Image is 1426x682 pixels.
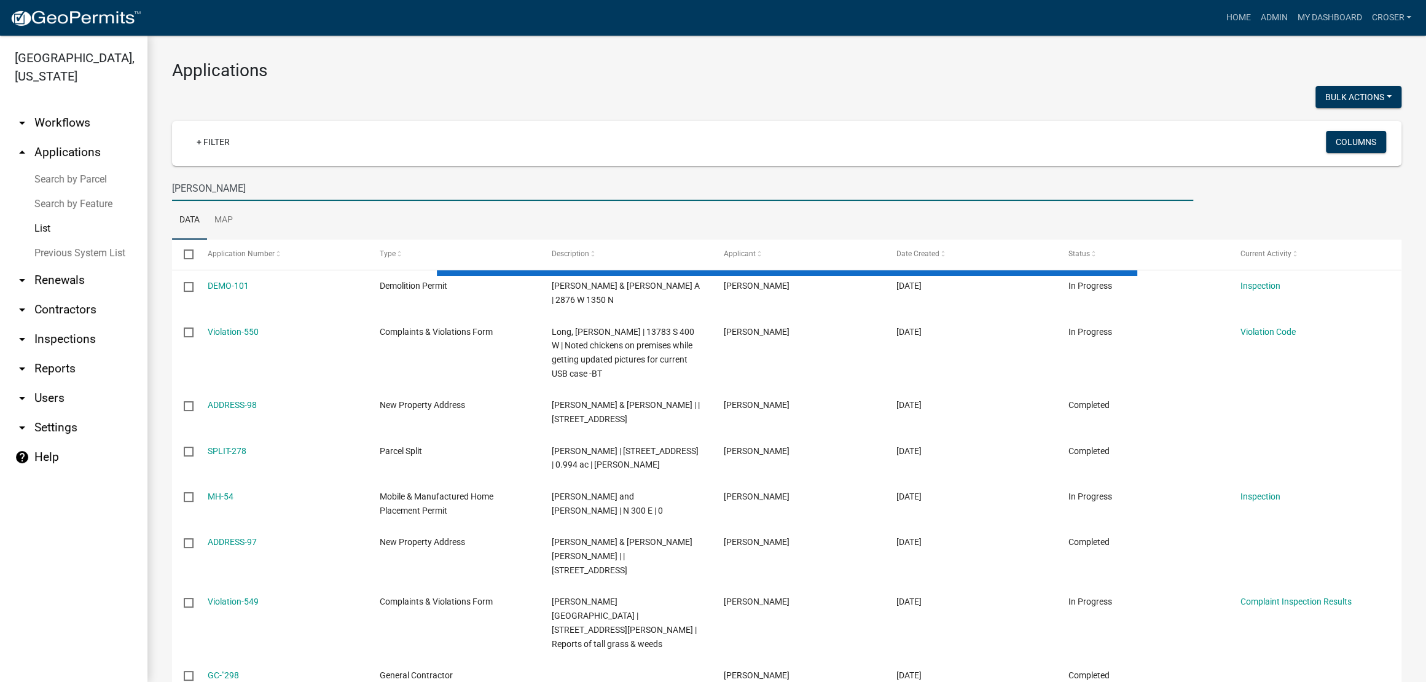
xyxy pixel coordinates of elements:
[724,492,789,501] span: Conrad Warder
[208,400,257,410] a: ADDRESS-98
[552,492,663,515] span: James and Sarah Gaddy | N 300 E | 0
[380,446,422,456] span: Parcel Split
[380,670,453,680] span: General Contractor
[1068,446,1110,456] span: Completed
[1240,597,1352,606] a: Complaint Inspection Results
[1315,86,1401,108] button: Bulk Actions
[1240,327,1296,337] a: Violation Code
[896,249,939,258] span: Date Created
[15,145,29,160] i: arrow_drop_up
[724,537,789,547] span: Eric Sroufe
[1068,597,1112,606] span: In Progress
[724,249,756,258] span: Applicant
[1068,400,1110,410] span: Completed
[208,492,233,501] a: MH-54
[1221,6,1255,29] a: Home
[380,537,465,547] span: New Property Address
[172,176,1193,201] input: Search for applications
[1229,240,1401,269] datatable-header-cell: Current Activity
[724,597,789,606] span: Brooklyn Thomas
[1068,249,1090,258] span: Status
[380,249,396,258] span: Type
[368,240,540,269] datatable-header-cell: Type
[380,327,493,337] span: Complaints & Violations Form
[195,240,367,269] datatable-header-cell: Application Number
[15,332,29,347] i: arrow_drop_down
[896,446,922,456] span: 08/18/2025
[208,281,249,291] a: DEMO-101
[172,240,195,269] datatable-header-cell: Select
[15,273,29,288] i: arrow_drop_down
[380,597,493,606] span: Complaints & Violations Form
[15,361,29,376] i: arrow_drop_down
[380,492,493,515] span: Mobile & Manufactured Home Placement Permit
[208,537,257,547] a: ADDRESS-97
[552,281,700,305] span: Briggs, Donald R & Tammera A | 2876 W 1350 N
[724,281,789,291] span: Don Briggs
[208,446,246,456] a: SPLIT-278
[896,400,922,410] span: 08/18/2025
[208,670,239,680] a: GC-"298
[552,400,700,424] span: James & Sarah Gaddy | | 1906 N 300 E, Peru, IN 46970
[1366,6,1416,29] a: croser
[15,302,29,317] i: arrow_drop_down
[15,391,29,406] i: arrow_drop_down
[1292,6,1366,29] a: My Dashboard
[552,249,589,258] span: Description
[1057,240,1229,269] datatable-header-cell: Status
[896,597,922,606] span: 08/18/2025
[1068,281,1112,291] span: In Progress
[552,537,692,575] span: Eric & Lee Ann Sroufe | | 1835 W 1575 N, Macy, IN 46951
[896,537,922,547] span: 08/18/2025
[15,420,29,435] i: arrow_drop_down
[1326,131,1386,153] button: Columns
[712,240,884,269] datatable-header-cell: Applicant
[1240,492,1280,501] a: Inspection
[208,249,275,258] span: Application Number
[1068,492,1112,501] span: In Progress
[1068,670,1110,680] span: Completed
[207,201,240,240] a: Map
[540,240,712,269] datatable-header-cell: Description
[884,240,1056,269] datatable-header-cell: Date Created
[1240,281,1280,291] a: Inspection
[172,201,207,240] a: Data
[552,327,694,378] span: Long, James J Miller | 13783 S 400 W | Noted chickens on premises while getting updated pictures ...
[1240,249,1291,258] span: Current Activity
[896,327,922,337] span: 08/18/2025
[208,597,259,606] a: Violation-549
[896,670,922,680] span: 08/15/2025
[1255,6,1292,29] a: Admin
[896,492,922,501] span: 08/18/2025
[724,670,789,680] span: Jessie Tackett
[724,327,789,337] span: Brooklyn Thomas
[1068,327,1112,337] span: In Progress
[172,60,1401,81] h3: Applications
[15,450,29,464] i: help
[380,281,447,291] span: Demolition Permit
[552,597,697,648] span: Robinson, Vernon | 3215 SCHILLING ST. | Reports of tall grass & weeds
[724,446,789,456] span: Chad
[724,400,789,410] span: Conrad Warder
[1068,537,1110,547] span: Completed
[896,281,922,291] span: 08/18/2025
[15,116,29,130] i: arrow_drop_down
[552,446,699,470] span: Donald E. Willson | 4156 W 1100 S | Deer Creek | 0.994 ac | Chad Sutton
[208,327,259,337] a: Violation-550
[187,131,240,153] a: + Filter
[380,400,465,410] span: New Property Address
